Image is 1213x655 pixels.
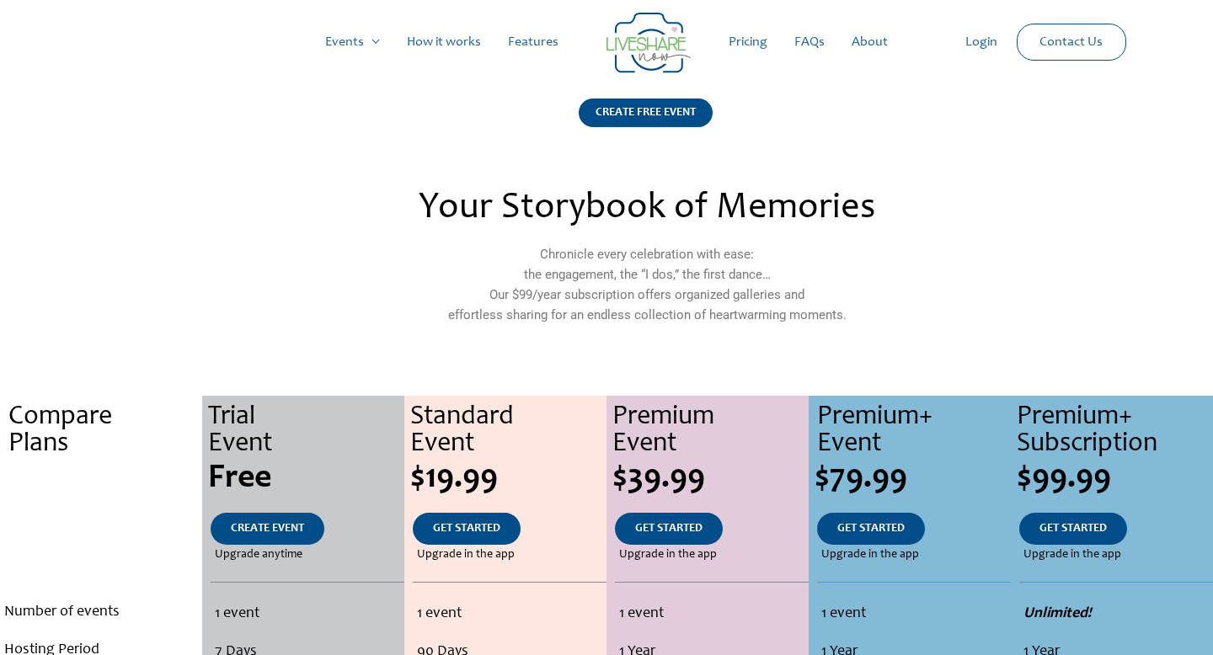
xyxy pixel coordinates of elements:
li: 1 event [821,595,1007,633]
a: GET STARTED [1019,513,1127,545]
div: $99.99 [1017,462,1213,496]
span: . [99,549,103,561]
div: $19.99 [410,462,606,496]
a: CREATE EVENT [211,513,324,545]
a: . [79,513,123,545]
div: $79.99 [815,462,1011,496]
span: Upgrade anytime [215,545,302,565]
li: 1 event [417,595,602,633]
span: . [99,523,103,535]
a: GET STARTED [817,513,925,545]
p: Chronicle every celebration with ease: the engagement, the “I dos,” the first dance… Our $99/year... [282,244,1012,325]
div: Compare Plans [8,404,202,458]
a: Events [312,15,393,69]
a: About [838,15,901,69]
span: GET STARTED [433,523,500,535]
li: Number of events [4,594,198,631]
span: GET STARTED [837,523,905,535]
div: Premium+ Subscription [1017,404,1213,458]
span: GET STARTED [635,523,703,535]
li: 1 event [215,595,399,633]
div: Trial Event [208,404,404,458]
div: Premium+ Event [817,404,1011,458]
div: Free [208,462,404,496]
span: CREATE EVENT [231,523,304,535]
a: CREATE FREE EVENT [579,99,713,148]
a: Pricing [715,15,781,69]
a: Features [494,15,572,69]
div: CREATE FREE EVENT [579,99,713,127]
a: FAQs [781,15,838,69]
span: GET STARTED [1039,523,1107,535]
h2: Your Storybook of Memories [282,190,1012,227]
div: Standard Event [410,404,606,458]
a: GET STARTED [615,513,723,545]
div: $39.99 [612,462,809,496]
span: Upgrade in the app [1023,545,1121,565]
li: 1 event [619,595,804,633]
a: Login [952,15,1011,69]
span: Upgrade in the app [821,545,919,565]
strong: Unlimited! [1023,606,1092,621]
div: Premium Event [612,404,809,458]
a: GET STARTED [413,513,521,545]
nav: Site Navigation [29,15,1184,69]
a: How it works [393,15,494,69]
img: LiveShare logo - Capture & Share Event Memories [606,13,691,73]
span: Upgrade in the app [619,545,717,565]
a: Contact Us [1026,24,1116,60]
span: . [97,462,105,496]
span: Upgrade in the app [417,545,515,565]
